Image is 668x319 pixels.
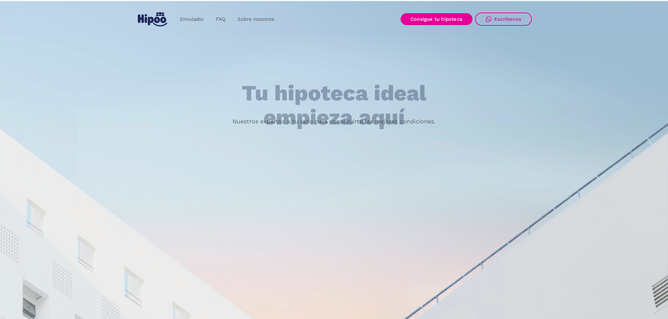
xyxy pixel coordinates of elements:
[475,13,532,26] a: Escríbenos
[210,13,231,26] a: FAQ
[494,16,521,22] div: Escríbenos
[401,13,472,25] a: Consigue tu hipoteca
[174,13,210,26] a: Simulador
[209,81,459,129] h1: Tu hipoteca ideal empieza aquí
[231,13,280,26] a: Sobre nosotros
[136,10,168,29] a: home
